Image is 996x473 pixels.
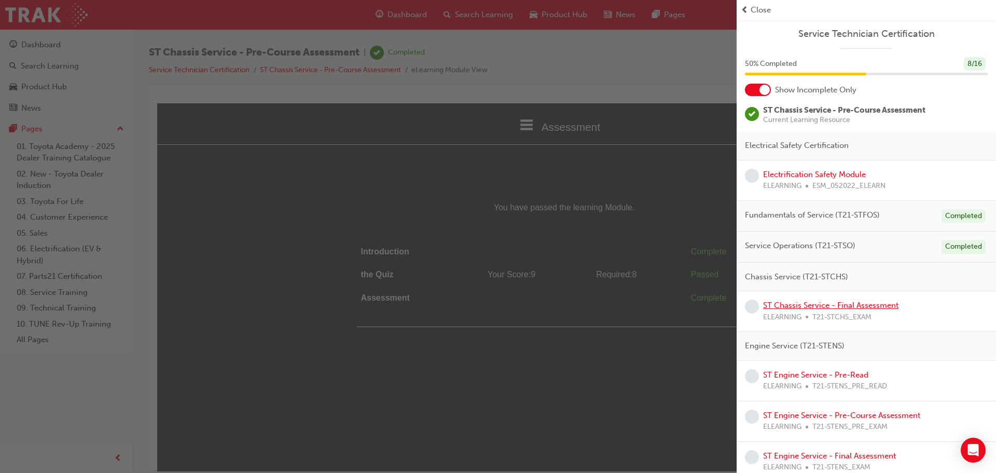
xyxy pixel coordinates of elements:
[763,411,920,420] a: ST Engine Service - Pre-Course Assessment
[942,209,986,223] div: Completed
[751,4,771,16] span: Close
[745,28,988,40] a: Service Technician Certification
[745,209,880,221] span: Fundamentals of Service (T21-STFOS)
[439,167,479,175] span: Required: 8
[961,438,986,463] div: Open Intercom Messenger
[745,410,759,424] span: learningRecordVerb_NONE-icon
[763,381,801,393] span: ELEARNING
[812,312,872,323] span: T21-STCHS_EXAM
[763,421,801,433] span: ELEARNING
[763,312,801,323] span: ELEARNING
[745,450,759,464] span: learningRecordVerb_NONE-icon
[763,105,925,115] span: ST Chassis Service - Pre-Course Assessment
[812,421,888,433] span: T21-STENS_PRE_EXAM
[745,369,759,383] span: learningRecordVerb_NONE-icon
[745,107,759,121] span: learningRecordVerb_COMPLETE-icon
[745,240,855,252] span: Service Operations (T21-STSO)
[741,4,992,16] button: prev-iconClose
[200,183,311,207] td: Assessment
[964,57,986,71] div: 8 / 16
[330,167,378,175] span: Your Score: 9
[763,451,896,461] a: ST Engine Service - Final Assessment
[763,180,801,192] span: ELEARNING
[745,140,849,152] span: Electrical Safety Certification
[745,300,759,314] span: learningRecordVerb_NONE-icon
[763,116,925,124] span: Current Learning Resource
[534,141,611,156] div: Complete
[384,18,443,30] span: Assessment
[200,97,615,112] span: You have passed the learning Module.
[775,84,856,96] span: Show Incomplete Only
[745,271,848,283] span: Chassis Service (T21-STCHS)
[763,370,868,380] a: ST Engine Service - Pre-Read
[534,164,611,179] div: Passed
[812,180,886,192] span: ESM_052022_ELEARN
[741,4,749,16] span: prev-icon
[534,187,611,202] div: Complete
[763,170,866,179] a: Electrification Safety Module
[200,137,311,160] td: Introduction
[745,340,845,352] span: Engine Service (T21-STENS)
[745,58,797,70] span: 50 % Completed
[942,240,986,254] div: Completed
[763,301,898,310] a: ST Chassis Service - Final Assessment
[745,169,759,183] span: learningRecordVerb_NONE-icon
[812,381,887,393] span: T21-STENS_PRE_READ
[200,160,311,183] td: the Quiz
